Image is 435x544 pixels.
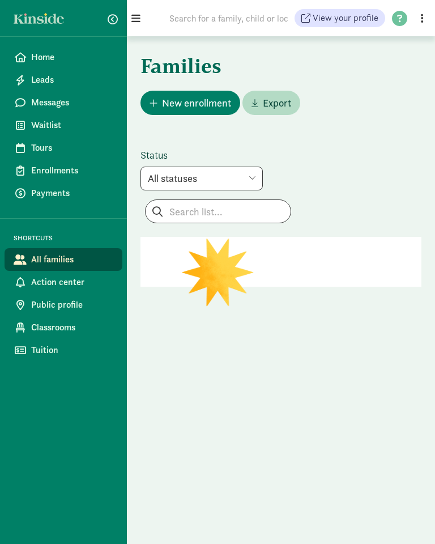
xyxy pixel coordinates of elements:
a: Tours [5,137,122,159]
a: All families [5,248,122,271]
span: Export [263,95,291,110]
a: Leads [5,69,122,91]
span: Classrooms [31,321,113,334]
span: View your profile [313,11,378,25]
span: Enrollments [31,164,113,177]
span: Messages [31,96,113,109]
a: Messages [5,91,122,114]
label: Status [140,148,421,162]
span: Home [31,50,113,64]
span: Public profile [31,298,113,312]
a: View your profile [295,9,385,27]
a: Public profile [5,294,122,316]
span: All families [31,253,113,266]
span: Action center [31,275,113,289]
span: New enrollment [162,95,231,110]
button: Export [242,91,300,115]
span: Waitlist [31,118,113,132]
h1: Families [140,50,421,82]
a: Action center [5,271,122,294]
a: Payments [5,182,122,205]
span: Leads [31,73,113,87]
a: Home [5,46,122,69]
a: Waitlist [5,114,122,137]
a: Enrollments [5,159,122,182]
a: Classrooms [5,316,122,339]
span: Tours [31,141,113,155]
button: New enrollment [140,91,240,115]
input: Search list... [146,200,291,223]
input: Search for a family, child or location [163,7,295,29]
a: Tuition [5,339,122,362]
span: Payments [31,186,113,200]
span: Tuition [31,343,113,357]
